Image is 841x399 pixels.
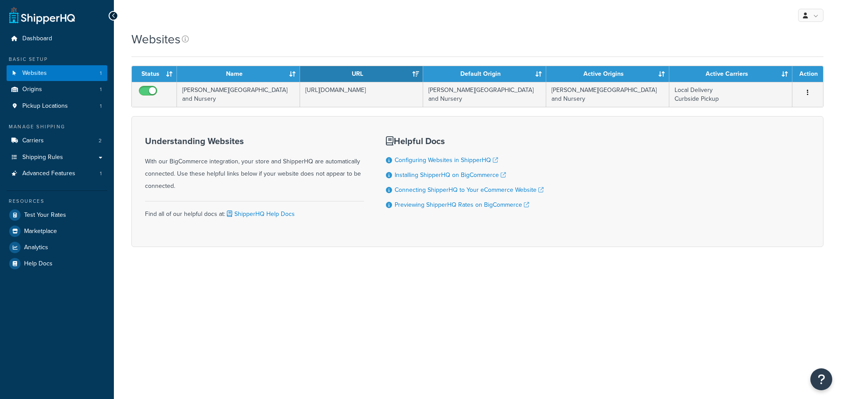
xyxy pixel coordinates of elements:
[145,201,364,220] div: Find all of our helpful docs at:
[7,56,107,63] div: Basic Setup
[546,66,669,82] th: Active Origins: activate to sort column ascending
[7,256,107,272] a: Help Docs
[7,166,107,182] a: Advanced Features 1
[7,81,107,98] li: Origins
[145,136,364,192] div: With our BigCommerce integration, your store and ShipperHQ are automatically connected. Use these...
[22,70,47,77] span: Websites
[669,66,792,82] th: Active Carriers: activate to sort column ascending
[423,66,546,82] th: Default Origin: activate to sort column ascending
[546,82,669,107] td: [PERSON_NAME][GEOGRAPHIC_DATA] and Nursery
[132,66,177,82] th: Status: activate to sort column ascending
[22,137,44,145] span: Carriers
[7,198,107,205] div: Resources
[177,82,300,107] td: [PERSON_NAME][GEOGRAPHIC_DATA] and Nursery
[24,260,53,268] span: Help Docs
[100,70,102,77] span: 1
[7,31,107,47] a: Dashboard
[395,200,529,209] a: Previewing ShipperHQ Rates on BigCommerce
[300,66,423,82] th: URL: activate to sort column ascending
[386,136,544,146] h3: Helpful Docs
[145,136,364,146] h3: Understanding Websites
[7,133,107,149] a: Carriers 2
[7,207,107,223] a: Test Your Rates
[100,102,102,110] span: 1
[22,86,42,93] span: Origins
[7,65,107,81] a: Websites 1
[22,35,52,42] span: Dashboard
[395,155,498,165] a: Configuring Websites in ShipperHQ
[669,82,792,107] td: Local Delivery Curbside Pickup
[300,82,423,107] td: [URL][DOMAIN_NAME]
[7,65,107,81] li: Websites
[22,170,75,177] span: Advanced Features
[7,123,107,131] div: Manage Shipping
[7,223,107,239] a: Marketplace
[7,98,107,114] li: Pickup Locations
[177,66,300,82] th: Name: activate to sort column ascending
[7,240,107,255] a: Analytics
[22,154,63,161] span: Shipping Rules
[7,133,107,149] li: Carriers
[131,31,180,48] h1: Websites
[7,98,107,114] a: Pickup Locations 1
[225,209,295,219] a: ShipperHQ Help Docs
[24,228,57,235] span: Marketplace
[99,137,102,145] span: 2
[792,66,823,82] th: Action
[395,185,544,194] a: Connecting ShipperHQ to Your eCommerce Website
[24,212,66,219] span: Test Your Rates
[100,170,102,177] span: 1
[423,82,546,107] td: [PERSON_NAME][GEOGRAPHIC_DATA] and Nursery
[7,81,107,98] a: Origins 1
[395,170,506,180] a: Installing ShipperHQ on BigCommerce
[22,102,68,110] span: Pickup Locations
[7,149,107,166] a: Shipping Rules
[100,86,102,93] span: 1
[9,7,75,24] a: ShipperHQ Home
[7,166,107,182] li: Advanced Features
[810,368,832,390] button: Open Resource Center
[24,244,48,251] span: Analytics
